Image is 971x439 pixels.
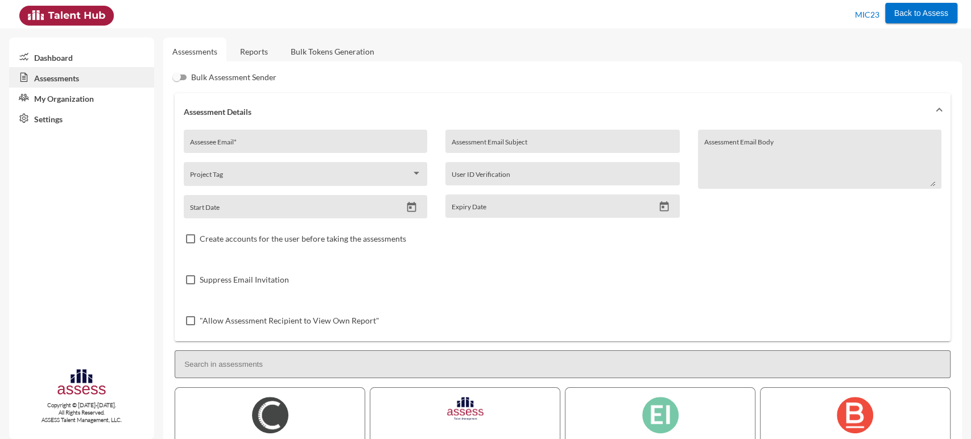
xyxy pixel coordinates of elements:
[894,9,948,18] span: Back to Assess
[175,350,951,378] input: Search in assessments
[191,71,276,84] span: Bulk Assessment Sender
[9,47,154,67] a: Dashboard
[172,47,217,56] a: Assessments
[855,6,879,24] p: MIC23
[175,130,951,341] div: Assessment Details
[282,38,383,65] a: Bulk Tokens Generation
[184,107,928,117] mat-panel-title: Assessment Details
[200,273,289,287] span: Suppress Email Invitation
[231,38,277,65] a: Reports
[654,201,674,213] button: Open calendar
[9,88,154,108] a: My Organization
[175,93,951,130] mat-expansion-panel-header: Assessment Details
[9,108,154,129] a: Settings
[56,367,107,399] img: assesscompany-logo.png
[9,67,154,88] a: Assessments
[885,3,957,23] button: Back to Assess
[885,6,957,18] a: Back to Assess
[200,314,379,328] span: "Allow Assessment Recipient to View Own Report"
[200,232,406,246] span: Create accounts for the user before taking the assessments
[9,401,154,424] p: Copyright © [DATE]-[DATE]. All Rights Reserved. ASSESS Talent Management, LLC.
[402,201,422,213] button: Open calendar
